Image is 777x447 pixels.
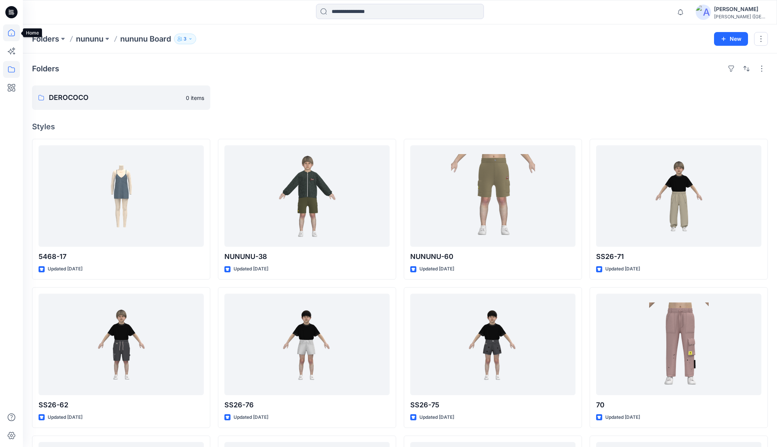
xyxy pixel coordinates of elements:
[39,294,204,395] a: SS26-62
[234,413,268,421] p: Updated [DATE]
[696,5,711,20] img: avatar
[224,294,390,395] a: SS26-76
[605,413,640,421] p: Updated [DATE]
[410,251,575,262] p: NUNUNU-60
[32,122,768,131] h4: Styles
[39,145,204,247] a: 5468-17
[714,32,748,46] button: New
[48,413,82,421] p: Updated [DATE]
[224,400,390,410] p: SS26-76
[32,34,59,44] a: Folders
[224,251,390,262] p: NUNUNU-38
[32,64,59,73] h4: Folders
[596,400,761,410] p: 70
[174,34,196,44] button: 3
[410,145,575,247] a: NUNUNU-60
[419,265,454,273] p: Updated [DATE]
[410,400,575,410] p: SS26-75
[39,400,204,410] p: SS26-62
[714,14,767,19] div: [PERSON_NAME] ([GEOGRAPHIC_DATA]) Exp...
[184,35,187,43] p: 3
[605,265,640,273] p: Updated [DATE]
[48,265,82,273] p: Updated [DATE]
[596,251,761,262] p: SS26-71
[32,85,210,110] a: DEROCOCO0 items
[49,92,181,103] p: DEROCOCO
[224,145,390,247] a: NUNUNU-38
[234,265,268,273] p: Updated [DATE]
[596,294,761,395] a: 70
[596,145,761,247] a: SS26-71
[714,5,767,14] div: [PERSON_NAME]
[186,94,204,102] p: 0 items
[410,294,575,395] a: SS26-75
[419,413,454,421] p: Updated [DATE]
[120,34,171,44] p: nununu Board
[39,251,204,262] p: 5468-17
[76,34,103,44] a: nununu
